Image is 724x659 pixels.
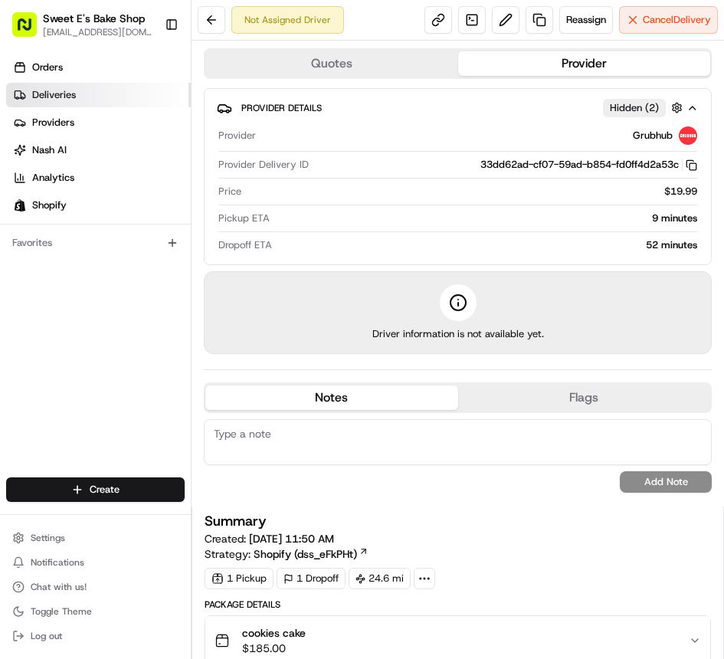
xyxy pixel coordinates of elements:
a: 📗Knowledge Base [9,336,123,364]
div: 1 Pickup [205,568,274,589]
span: Analytics [32,171,74,185]
span: [DATE] 11:50 AM [249,532,334,546]
button: Notifications [6,552,185,573]
img: Joana Marie Avellanoza [15,223,40,248]
button: Provider DetailsHidden (2) [217,95,699,120]
div: 📗 [15,344,28,356]
button: 33dd62ad-cf07-59ad-b854-fd0ff4d2a53c [480,158,697,172]
span: [PERSON_NAME] [48,279,124,291]
span: [PERSON_NAME] [PERSON_NAME] [48,238,203,250]
span: • [206,238,211,250]
button: Hidden (2) [603,98,686,117]
button: [EMAIL_ADDRESS][DOMAIN_NAME] [43,26,152,38]
button: Reassign [559,6,613,34]
h3: Summary [205,514,267,528]
a: Orders [6,55,191,80]
button: CancelDelivery [619,6,718,34]
a: Deliveries [6,83,191,107]
span: Driver information is not available yet. [372,327,544,341]
a: Shopify (dss_eFkPHt) [254,546,369,562]
button: Sweet E's Bake Shop[EMAIL_ADDRESS][DOMAIN_NAME] [6,6,159,43]
button: See all [238,196,279,215]
span: Cancel Delivery [643,13,711,27]
img: Nash [15,15,46,46]
a: Providers [6,110,191,135]
button: Start new chat [260,151,279,169]
span: cookies cake [242,625,306,641]
button: Chat with us! [6,576,185,598]
button: Toggle Theme [6,601,185,622]
div: We're available if you need us! [69,162,211,174]
div: 52 minutes [278,238,697,252]
span: Shopify [32,198,67,212]
span: Created: [205,531,334,546]
a: Powered byPylon [108,379,185,392]
span: [DATE] [215,238,246,250]
span: Provider Delivery ID [218,158,309,172]
span: Chat with us! [31,581,87,593]
div: 💻 [129,344,142,356]
span: API Documentation [145,343,246,358]
div: 24.6 mi [349,568,411,589]
p: Welcome 👋 [15,61,279,86]
span: Dropoff ETA [218,238,272,252]
img: 1736555255976-a54dd68f-1ca7-489b-9aae-adbdc363a1c4 [31,280,43,292]
button: Flags [458,385,711,410]
span: Pylon [152,380,185,392]
div: 1 Dropoff [277,568,346,589]
span: Orders [32,61,63,74]
span: Nash AI [32,143,67,157]
span: Toggle Theme [31,605,92,618]
span: Grubhub [633,129,673,143]
button: Provider [458,51,711,76]
img: 1727276513143-84d647e1-66c0-4f92-a045-3c9f9f5dfd92 [32,146,60,174]
span: Deliveries [32,88,76,102]
button: Notes [205,385,458,410]
div: Start new chat [69,146,251,162]
span: Pickup ETA [218,211,270,225]
img: 1736555255976-a54dd68f-1ca7-489b-9aae-adbdc363a1c4 [15,146,43,174]
span: Knowledge Base [31,343,117,358]
a: 💻API Documentation [123,336,252,364]
button: Log out [6,625,185,647]
span: Hidden ( 2 ) [610,101,659,115]
span: Reassign [566,13,606,27]
img: 5e692f75ce7d37001a5d71f1 [679,126,697,145]
div: Past conversations [15,199,103,211]
div: Favorites [6,231,185,255]
a: Nash AI [6,138,191,162]
span: Settings [31,532,65,544]
span: $19.99 [664,185,697,198]
a: Shopify [6,193,191,218]
span: Provider [218,129,256,143]
img: Shopify logo [14,199,26,211]
span: $185.00 [242,641,306,656]
span: Provider Details [241,102,322,114]
button: Create [6,477,185,502]
button: Sweet E's Bake Shop [43,11,145,26]
div: Strategy: [205,546,369,562]
img: 1736555255976-a54dd68f-1ca7-489b-9aae-adbdc363a1c4 [31,238,43,251]
div: 9 minutes [276,211,697,225]
a: Analytics [6,166,191,190]
button: Settings [6,527,185,549]
span: [DATE] [136,279,167,291]
button: Quotes [205,51,458,76]
span: • [127,279,133,291]
img: Liam S. [15,264,40,289]
span: Price [218,185,241,198]
div: Package Details [205,598,711,611]
span: Shopify (dss_eFkPHt) [254,546,357,562]
input: Clear [40,99,253,115]
span: Providers [32,116,74,130]
span: Create [90,483,120,497]
span: Log out [31,630,62,642]
span: Notifications [31,556,84,569]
